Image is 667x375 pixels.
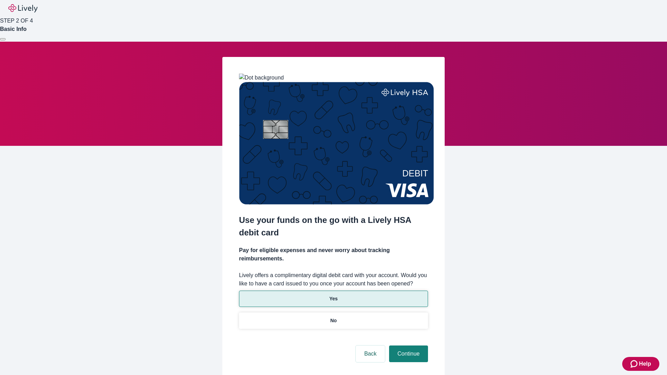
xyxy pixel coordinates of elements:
[8,4,38,12] img: Lively
[239,74,284,82] img: Dot background
[639,360,651,368] span: Help
[239,82,434,205] img: Debit card
[239,246,428,263] h4: Pay for eligible expenses and never worry about tracking reimbursements.
[356,345,385,362] button: Back
[239,291,428,307] button: Yes
[389,345,428,362] button: Continue
[239,312,428,329] button: No
[622,357,659,371] button: Zendesk support iconHelp
[239,271,428,288] label: Lively offers a complimentary digital debit card with your account. Would you like to have a card...
[239,214,428,239] h2: Use your funds on the go with a Lively HSA debit card
[631,360,639,368] svg: Zendesk support icon
[330,317,337,324] p: No
[329,295,338,302] p: Yes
